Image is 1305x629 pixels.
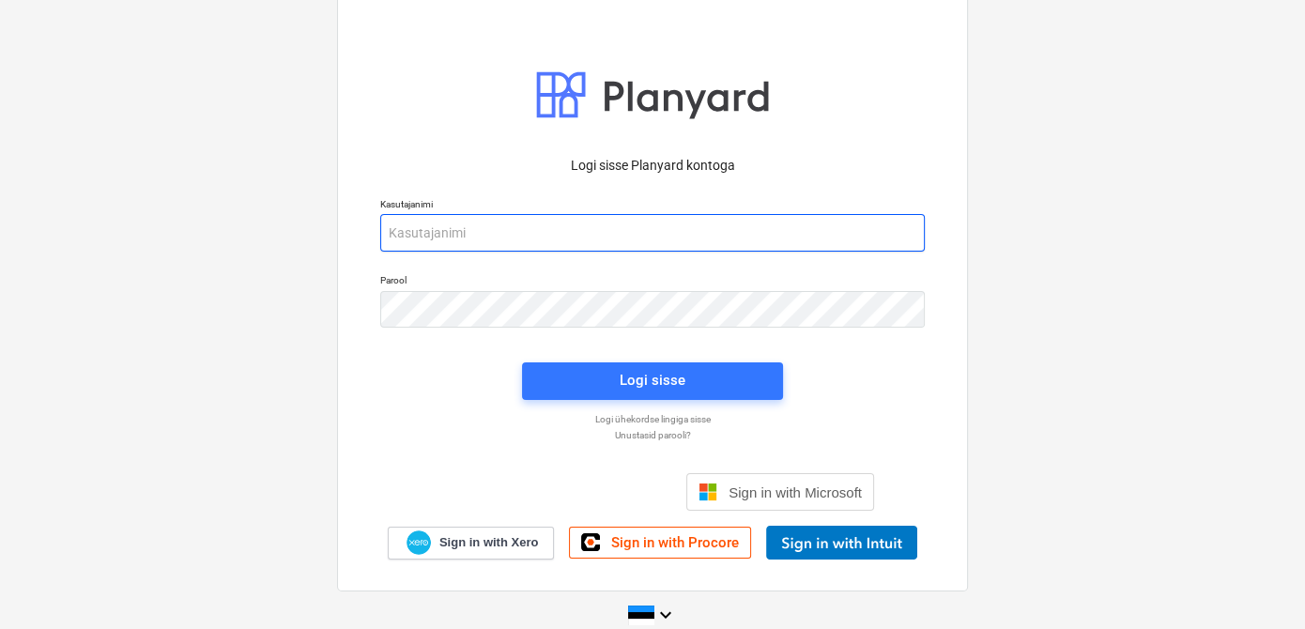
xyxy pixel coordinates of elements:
[654,604,677,626] i: keyboard_arrow_down
[729,484,862,500] span: Sign in with Microsoft
[371,429,934,441] a: Unustasid parooli?
[380,156,925,176] p: Logi sisse Planyard kontoga
[388,527,555,560] a: Sign in with Xero
[439,534,538,551] span: Sign in with Xero
[611,534,739,551] span: Sign in with Procore
[699,483,717,501] img: Microsoft logo
[380,214,925,252] input: Kasutajanimi
[422,471,681,513] iframe: Sisselogimine Google'i nupu abil
[371,413,934,425] a: Logi ühekordse lingiga sisse
[380,274,925,290] p: Parool
[380,198,925,214] p: Kasutajanimi
[569,527,751,559] a: Sign in with Procore
[407,530,431,556] img: Xero logo
[522,362,783,400] button: Logi sisse
[620,368,685,392] div: Logi sisse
